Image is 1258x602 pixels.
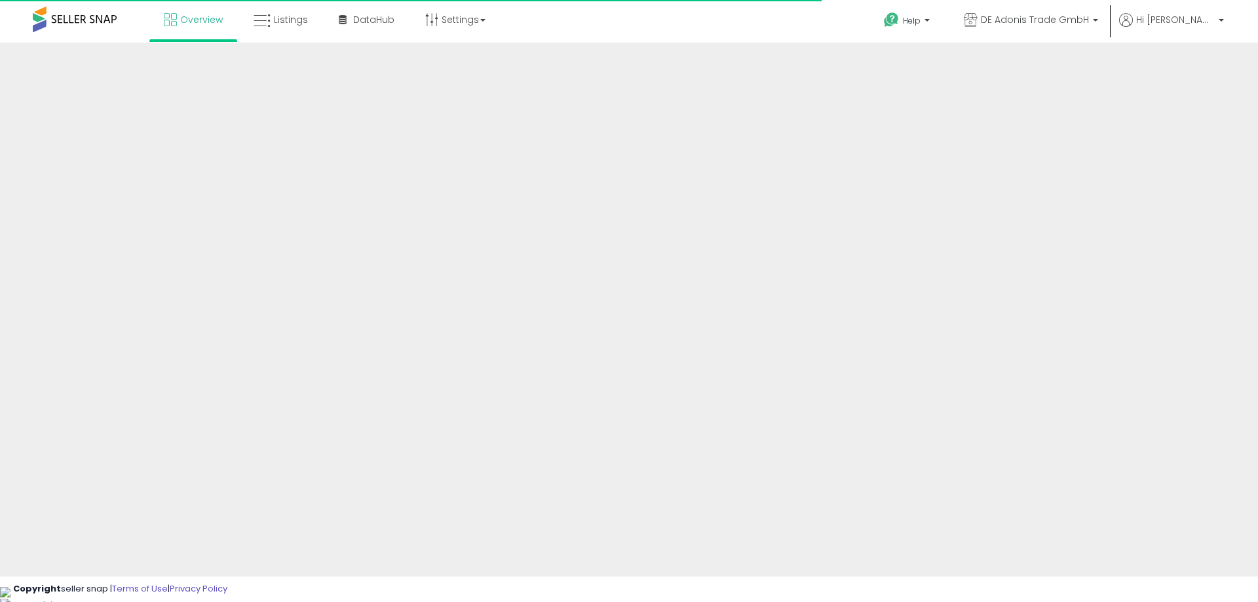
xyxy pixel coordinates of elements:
span: Overview [180,13,223,26]
i: Get Help [883,12,900,28]
span: Help [903,15,921,26]
a: Hi [PERSON_NAME] [1119,13,1224,43]
span: DataHub [353,13,394,26]
a: Help [873,2,943,43]
span: Listings [274,13,308,26]
span: Hi [PERSON_NAME] [1136,13,1215,26]
span: DE Adonis Trade GmbH [981,13,1089,26]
